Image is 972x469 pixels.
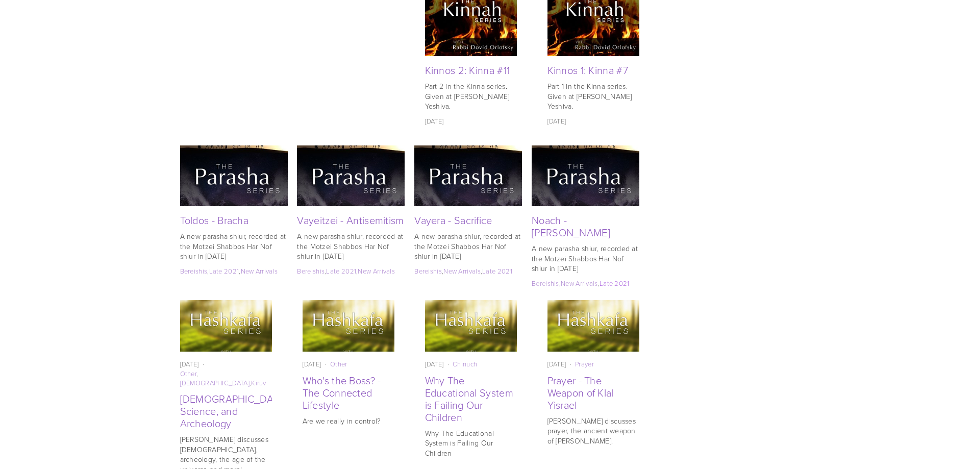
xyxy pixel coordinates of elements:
[425,116,444,126] time: [DATE]
[303,373,381,412] a: Who's the Boss? - The Connected Lifestyle
[297,213,404,227] a: Vayeitzei - Antisemitism
[414,145,522,206] a: Vayera - Sacrifice
[180,266,208,276] a: Bereishis
[532,279,630,288] span: , ,
[414,231,522,261] p: A new parasha shiur, recorded at the Motzei Shabbos Har Nof shiur in [DATE]
[443,266,481,276] a: New Arrivals
[532,279,559,288] a: Bereishis
[180,213,249,227] a: Toldos - Bracha
[547,63,628,77] a: Kinnos 1: Kinna #7
[303,280,394,372] img: Who's the Boss? - The Connected Lifestyle
[532,122,639,230] img: Noach - Yoshev B'Emtza HaTeiva
[303,416,394,426] p: Are we really in control?
[425,300,517,352] a: Why The Educational System is Failing Our Children
[180,369,197,378] a: Other
[482,266,512,276] a: Late 2021
[180,266,278,276] span: , ,
[575,359,594,368] a: Prayer
[251,378,266,387] a: Kiruv
[425,359,451,368] time: [DATE]
[180,122,288,230] img: Toldos - Bracha
[180,369,272,387] span: , ,
[414,122,522,230] img: Vayera - Sacrifice
[532,243,639,274] p: A new parasha shiur, recorded at the Motzei Shabbos Har Nof shiur in [DATE]
[425,280,517,372] img: Why The Educational System is Failing Our Children
[180,391,290,430] a: [DEMOGRAPHIC_DATA], Science, and Archeology
[358,266,395,276] a: New Arrivals
[326,266,356,276] a: Late 2021
[425,373,513,424] a: Why The Educational System is Failing Our Children
[297,266,395,276] span: , ,
[600,279,630,288] a: Late 2021
[561,279,598,288] a: New Arrivals
[425,81,517,111] p: Part 2 in the Kinna series. Given at [PERSON_NAME] Yeshiva.
[297,231,405,261] p: A new parasha shiur, recorded at the Motzei Shabbos Har Nof shiur in [DATE]
[297,266,325,276] a: Bereishis
[414,266,512,276] span: , ,
[180,378,250,387] a: [DEMOGRAPHIC_DATA]
[547,81,639,111] p: Part 1 in the Kinna series. Given at [PERSON_NAME] Yeshiva.
[547,416,639,446] p: [PERSON_NAME] discusses prayer, the ancient weapon of [PERSON_NAME].
[180,145,288,206] a: Toldos - Bracha
[297,122,405,230] img: Vayeitzei - Antisemitism
[425,428,517,458] p: Why The Educational System is Failing Our Children
[180,359,206,368] time: [DATE]
[180,280,272,372] img: Tanach, Science, and Archeology
[547,359,574,368] time: [DATE]
[303,359,329,368] time: [DATE]
[453,359,477,368] a: Chinuch
[532,213,610,239] a: Noach - [PERSON_NAME]
[414,213,492,227] a: Vayera - Sacrifice
[241,266,278,276] a: New Arrivals
[547,373,614,412] a: Prayer - The Weapon of Klal Yisrael
[547,300,639,352] a: Prayer - The Weapon of Klal Yisrael
[303,300,394,352] a: Who's the Boss? - The Connected Lifestyle
[330,359,347,368] a: Other
[414,266,442,276] a: Bereishis
[547,280,639,372] img: Prayer - The Weapon of Klal Yisrael
[532,145,639,206] a: Noach - Yoshev B'Emtza HaTeiva
[180,300,272,352] a: Tanach, Science, and Archeology
[209,266,239,276] a: Late 2021
[425,63,510,77] a: Kinnos 2: Kinna #11
[547,116,566,126] time: [DATE]
[297,145,405,206] a: Vayeitzei - Antisemitism
[180,231,288,261] p: A new parasha shiur, recorded at the Motzei Shabbos Har Nof shiur in [DATE]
